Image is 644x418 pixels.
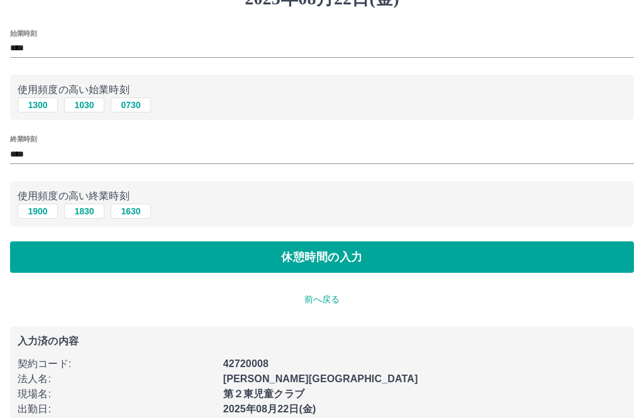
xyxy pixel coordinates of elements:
[18,402,216,417] p: 出勤日 :
[18,82,626,97] p: 使用頻度の高い始業時刻
[18,97,58,113] button: 1300
[10,241,634,273] button: 休憩時間の入力
[223,404,316,414] b: 2025年08月22日(金)
[18,189,626,204] p: 使用頻度の高い終業時刻
[10,135,36,144] label: 終業時刻
[18,371,216,387] p: 法人名 :
[18,204,58,219] button: 1900
[64,97,104,113] button: 1030
[111,97,151,113] button: 0730
[10,293,634,306] p: 前へ戻る
[18,356,216,371] p: 契約コード :
[64,204,104,219] button: 1830
[223,373,418,384] b: [PERSON_NAME][GEOGRAPHIC_DATA]
[111,204,151,219] button: 1630
[18,336,626,346] p: 入力済の内容
[223,388,304,399] b: 第２東児童クラブ
[10,28,36,38] label: 始業時刻
[18,387,216,402] p: 現場名 :
[223,358,269,369] b: 42720008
